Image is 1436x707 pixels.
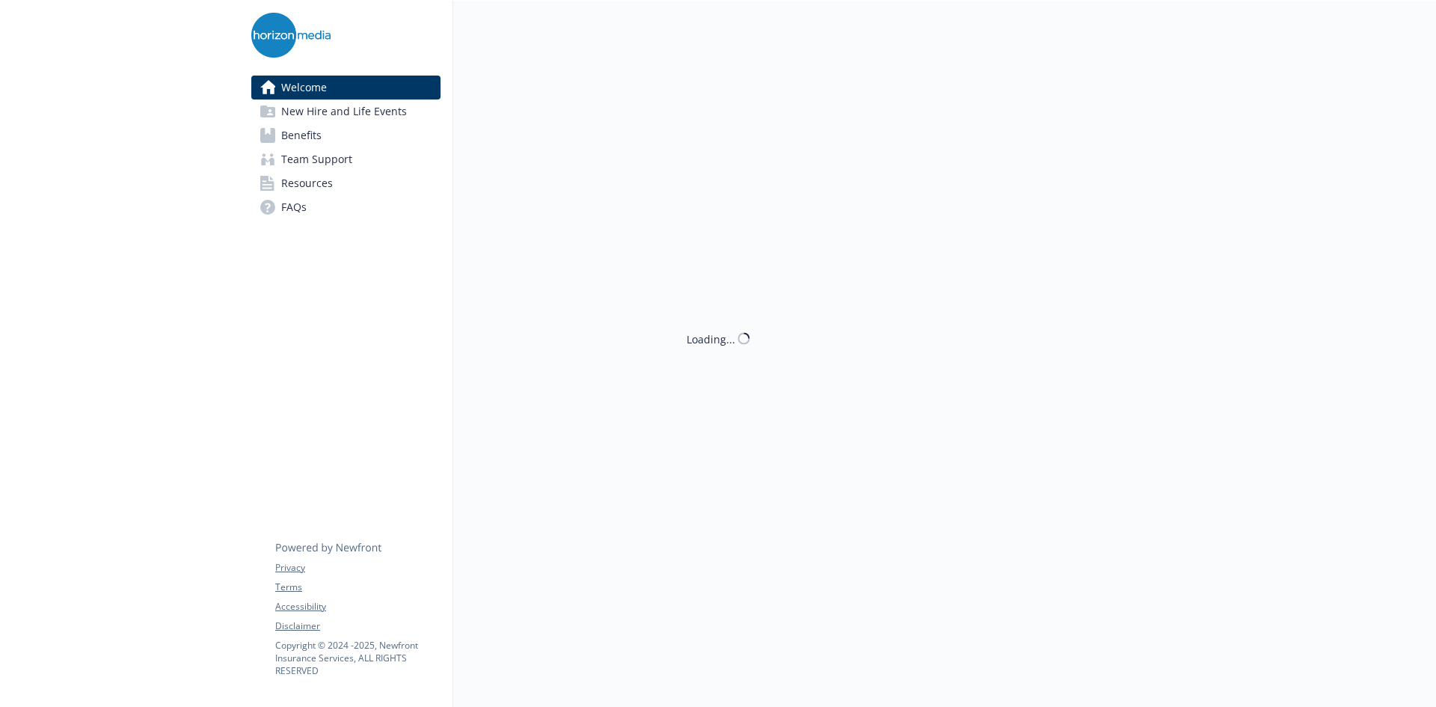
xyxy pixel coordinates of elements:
a: Benefits [251,123,441,147]
a: FAQs [251,195,441,219]
a: Terms [275,581,440,594]
a: New Hire and Life Events [251,100,441,123]
div: Loading... [687,331,735,346]
p: Copyright © 2024 - 2025 , Newfront Insurance Services, ALL RIGHTS RESERVED [275,639,440,677]
a: Disclaimer [275,619,440,633]
a: Welcome [251,76,441,100]
span: Team Support [281,147,352,171]
a: Resources [251,171,441,195]
a: Privacy [275,561,440,575]
span: New Hire and Life Events [281,100,407,123]
span: FAQs [281,195,307,219]
span: Resources [281,171,333,195]
a: Team Support [251,147,441,171]
span: Welcome [281,76,327,100]
a: Accessibility [275,600,440,613]
span: Benefits [281,123,322,147]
